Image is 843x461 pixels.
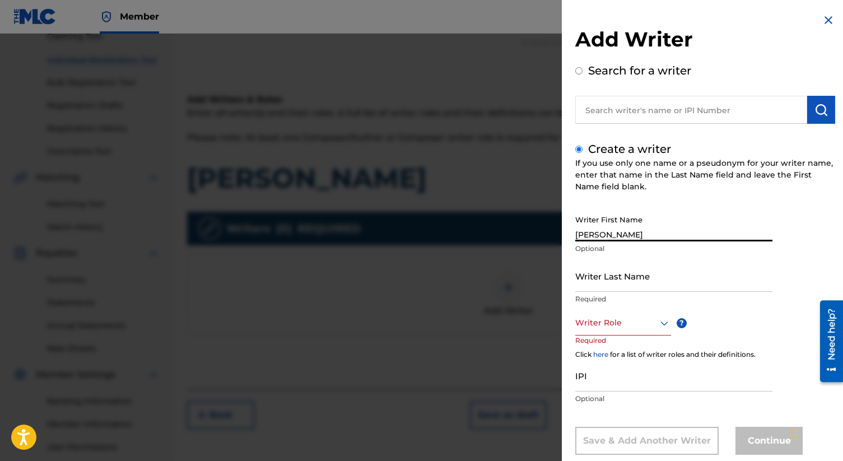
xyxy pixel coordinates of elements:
[575,336,618,361] p: Required
[593,350,608,358] a: here
[814,103,828,117] img: Search Works
[120,10,159,23] span: Member
[787,407,843,461] iframe: Chat Widget
[588,64,691,77] label: Search for a writer
[575,244,772,254] p: Optional
[13,8,57,25] img: MLC Logo
[100,10,113,24] img: Top Rightsholder
[790,418,797,452] div: Drag
[575,96,807,124] input: Search writer's name or IPI Number
[575,394,772,404] p: Optional
[575,27,835,55] h2: Add Writer
[575,350,835,360] div: Click for a list of writer roles and their definitions.
[588,142,671,156] label: Create a writer
[575,157,835,193] div: If you use only one name or a pseudonym for your writer name, enter that name in the Last Name fi...
[812,296,843,387] iframe: Resource Center
[677,318,687,328] span: ?
[575,294,772,304] p: Required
